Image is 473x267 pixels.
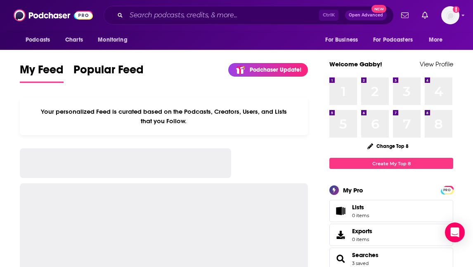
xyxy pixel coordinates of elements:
[126,9,319,22] input: Search podcasts, credits, & more...
[332,253,349,265] a: Searches
[352,260,369,266] a: 3 saved
[73,63,144,83] a: Popular Feed
[343,186,363,194] div: My Pro
[332,229,349,241] span: Exports
[14,7,93,23] img: Podchaser - Follow, Share and Rate Podcasts
[104,6,394,25] div: Search podcasts, credits, & more...
[20,63,64,83] a: My Feed
[73,63,144,82] span: Popular Feed
[352,251,378,259] a: Searches
[250,66,301,73] p: Podchaser Update!
[332,205,349,217] span: Lists
[319,10,338,21] span: Ctrl K
[329,200,453,222] a: Lists
[445,222,465,242] div: Open Intercom Messenger
[325,34,358,46] span: For Business
[92,32,138,48] button: open menu
[373,34,413,46] span: For Podcasters
[20,98,308,135] div: Your personalized Feed is curated based on the Podcasts, Creators, Users, and Lists that you Follow.
[352,227,372,235] span: Exports
[429,34,443,46] span: More
[441,6,459,24] span: Logged in as gabbyhihellopr
[352,237,372,242] span: 0 items
[349,13,383,17] span: Open Advanced
[352,204,369,211] span: Lists
[329,60,382,68] a: Welcome Gabby!
[60,32,88,48] a: Charts
[98,34,127,46] span: Monitoring
[20,32,61,48] button: open menu
[441,6,459,24] img: User Profile
[352,204,364,211] span: Lists
[65,34,83,46] span: Charts
[319,32,368,48] button: open menu
[423,32,453,48] button: open menu
[362,141,414,151] button: Change Top 8
[441,6,459,24] button: Show profile menu
[419,8,431,22] a: Show notifications dropdown
[420,60,453,68] a: View Profile
[368,32,425,48] button: open menu
[345,10,387,20] button: Open AdvancedNew
[352,213,369,218] span: 0 items
[329,158,453,169] a: Create My Top 8
[398,8,412,22] a: Show notifications dropdown
[26,34,50,46] span: Podcasts
[20,63,64,82] span: My Feed
[371,5,386,13] span: New
[329,224,453,246] a: Exports
[453,6,459,13] svg: Add a profile image
[442,187,452,193] a: PRO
